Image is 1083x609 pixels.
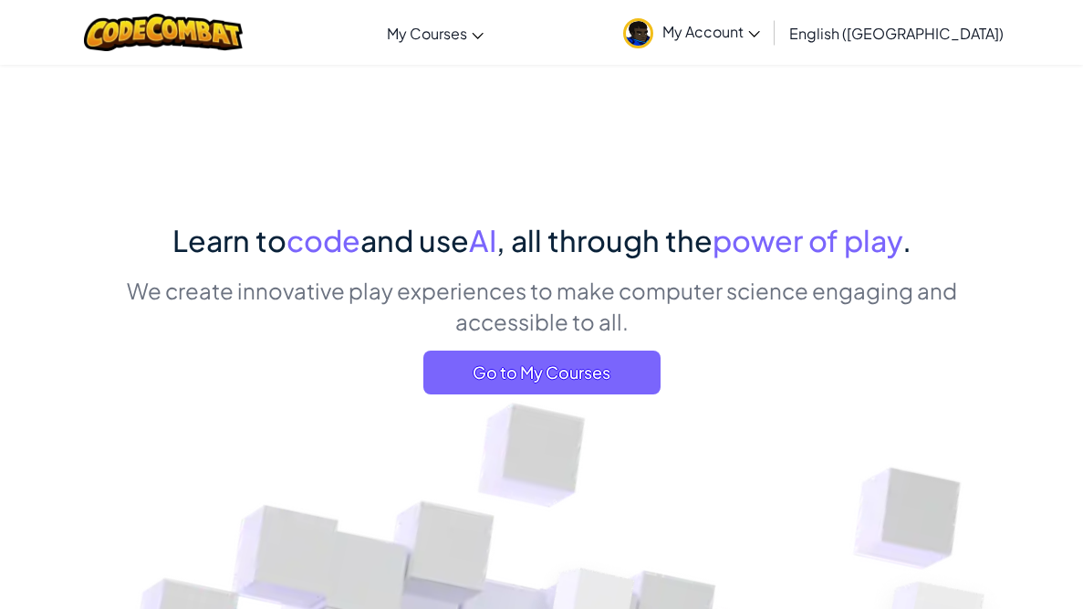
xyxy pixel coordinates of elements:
[662,22,760,41] span: My Account
[113,275,971,337] p: We create innovative play experiences to make computer science engaging and accessible to all.
[902,222,911,258] span: .
[469,222,496,258] span: AI
[789,24,1004,43] span: English ([GEOGRAPHIC_DATA])
[496,222,713,258] span: , all through the
[286,222,360,258] span: code
[387,24,467,43] span: My Courses
[172,222,286,258] span: Learn to
[423,351,661,394] a: Go to My Courses
[360,222,469,258] span: and use
[378,8,493,58] a: My Courses
[780,8,1013,58] a: English ([GEOGRAPHIC_DATA])
[84,14,244,51] img: CodeCombat logo
[623,18,653,48] img: avatar
[713,222,902,258] span: power of play
[614,4,769,61] a: My Account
